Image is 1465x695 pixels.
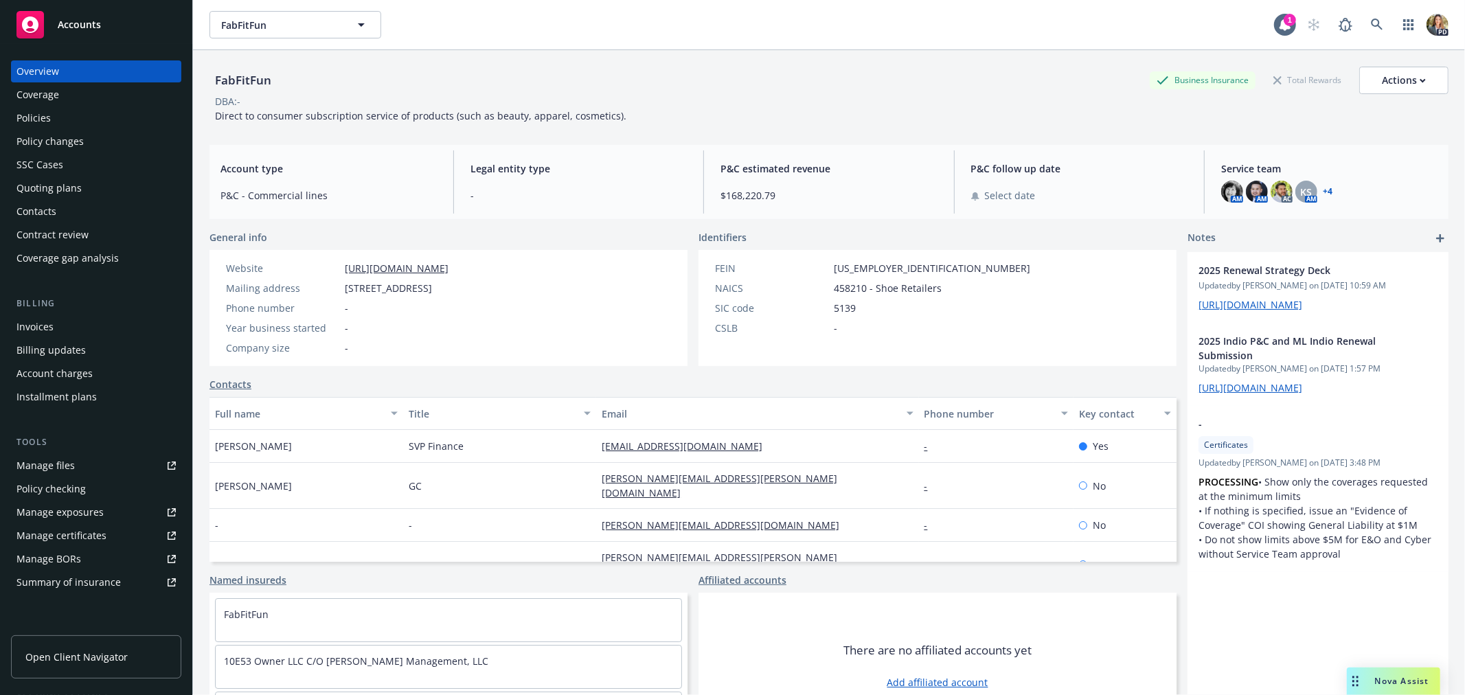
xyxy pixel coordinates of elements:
[209,230,267,244] span: General info
[699,230,747,244] span: Identifiers
[11,455,181,477] a: Manage files
[924,479,939,492] a: -
[16,154,63,176] div: SSC Cases
[1347,668,1364,695] div: Drag to move
[834,281,942,295] span: 458210 - Shoe Retailers
[720,161,937,176] span: P&C estimated revenue
[602,440,773,453] a: [EMAIL_ADDRESS][DOMAIN_NAME]
[25,650,128,664] span: Open Client Navigator
[1199,381,1302,394] a: [URL][DOMAIN_NAME]
[470,188,687,203] span: -
[11,386,181,408] a: Installment plans
[16,224,89,246] div: Contract review
[1267,71,1348,89] div: Total Rewards
[715,281,828,295] div: NAICS
[409,479,422,493] span: GC
[11,363,181,385] a: Account charges
[1199,280,1438,292] span: Updated by [PERSON_NAME] on [DATE] 10:59 AM
[602,519,850,532] a: [PERSON_NAME][EMAIL_ADDRESS][DOMAIN_NAME]
[602,472,837,499] a: [PERSON_NAME][EMAIL_ADDRESS][PERSON_NAME][DOMAIN_NAME]
[924,558,990,571] a: 3233975245
[834,301,856,315] span: 5139
[209,573,286,587] a: Named insureds
[924,407,1053,421] div: Phone number
[1432,230,1449,247] a: add
[1199,263,1402,277] span: 2025 Renewal Strategy Deck
[1221,161,1438,176] span: Service team
[16,571,121,593] div: Summary of insurance
[1204,439,1248,451] span: Certificates
[715,261,828,275] div: FEIN
[11,435,181,449] div: Tools
[209,71,277,89] div: FabFitFun
[1188,323,1449,406] div: 2025 Indio P&C and ML Indio Renewal SubmissionUpdatedby [PERSON_NAME] on [DATE] 1:57 PM[URL][DOMA...
[11,224,181,246] a: Contract review
[602,551,837,578] a: [PERSON_NAME][EMAIL_ADDRESS][PERSON_NAME][DOMAIN_NAME]
[16,177,82,199] div: Quoting plans
[409,407,576,421] div: Title
[1221,181,1243,203] img: photo
[11,316,181,338] a: Invoices
[1427,14,1449,36] img: photo
[16,316,54,338] div: Invoices
[215,439,292,453] span: [PERSON_NAME]
[971,161,1188,176] span: P&C follow up date
[224,608,269,621] a: FabFitFun
[11,84,181,106] a: Coverage
[1150,71,1256,89] div: Business Insurance
[11,201,181,223] a: Contacts
[1271,181,1293,203] img: photo
[16,501,104,523] div: Manage exposures
[224,654,488,668] a: 10E53 Owner LLC C/O [PERSON_NAME] Management, LLC
[1323,187,1332,196] a: +4
[11,621,181,635] div: Analytics hub
[1382,67,1426,93] div: Actions
[1093,518,1106,532] span: No
[16,455,75,477] div: Manage files
[919,397,1074,430] button: Phone number
[345,301,348,315] span: -
[215,109,626,122] span: Direct to consumer subscription service of products (such as beauty, apparel, cosmetics).
[16,478,86,500] div: Policy checking
[887,675,988,690] a: Add affiliated account
[221,18,340,32] span: FabFitFun
[1188,230,1216,247] span: Notes
[11,501,181,523] a: Manage exposures
[11,5,181,44] a: Accounts
[1199,475,1438,561] p: • Show only the coverages requested at the minimum limits • If nothing is specified, issue an "Ev...
[715,321,828,335] div: CSLB
[215,518,218,532] span: -
[11,177,181,199] a: Quoting plans
[220,161,437,176] span: Account type
[1093,479,1106,493] span: No
[11,478,181,500] a: Policy checking
[1359,67,1449,94] button: Actions
[843,642,1032,659] span: There are no affiliated accounts yet
[1199,363,1438,375] span: Updated by [PERSON_NAME] on [DATE] 1:57 PM
[720,188,937,203] span: $168,220.79
[226,281,339,295] div: Mailing address
[1347,668,1440,695] button: Nova Assist
[220,188,437,203] span: P&C - Commercial lines
[16,386,97,408] div: Installment plans
[215,407,383,421] div: Full name
[209,11,381,38] button: FabFitFun
[409,558,412,572] span: -
[1199,417,1402,431] span: -
[345,321,348,335] span: -
[16,107,51,129] div: Policies
[11,548,181,570] a: Manage BORs
[834,321,837,335] span: -
[215,479,292,493] span: [PERSON_NAME]
[16,130,84,152] div: Policy changes
[1199,457,1438,469] span: Updated by [PERSON_NAME] on [DATE] 3:48 PM
[215,94,240,109] div: DBA: -
[409,439,464,453] span: SVP Finance
[470,161,687,176] span: Legal entity type
[11,571,181,593] a: Summary of insurance
[715,301,828,315] div: SIC code
[1093,558,1106,572] span: No
[11,154,181,176] a: SSC Cases
[11,130,181,152] a: Policy changes
[16,84,59,106] div: Coverage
